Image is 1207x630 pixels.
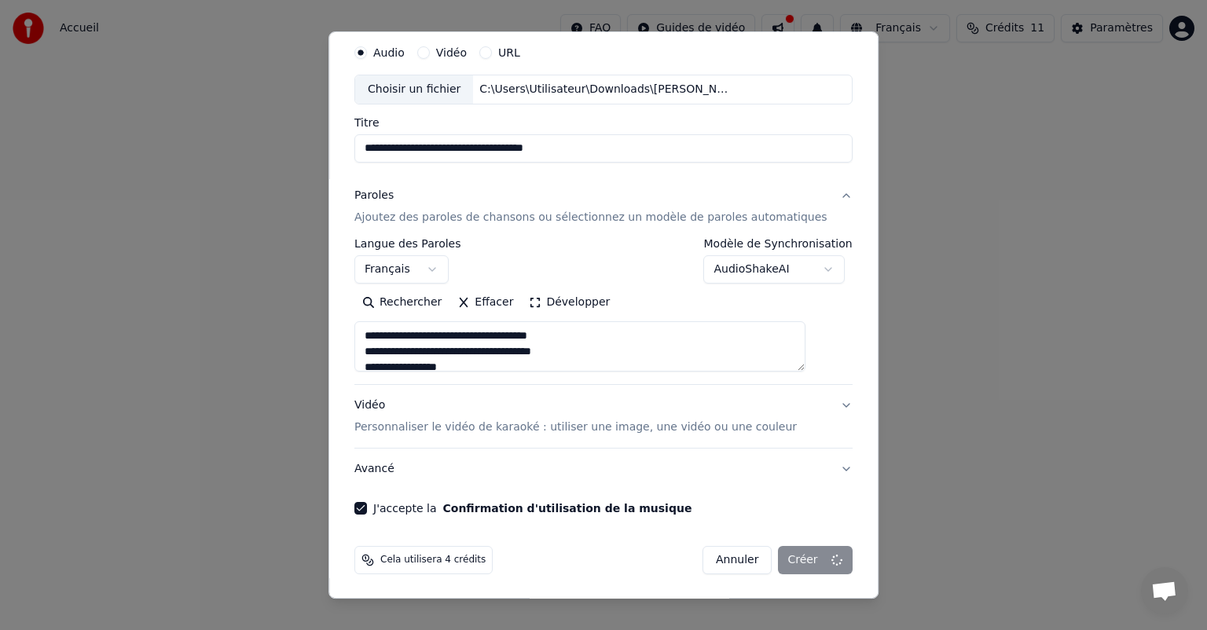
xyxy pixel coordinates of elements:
[354,290,449,315] button: Rechercher
[354,419,797,435] p: Personnaliser le vidéo de karaoké : utiliser une image, une vidéo ou une couleur
[436,47,467,58] label: Vidéo
[354,449,853,489] button: Avancé
[354,188,394,203] div: Paroles
[354,397,797,435] div: Vidéo
[522,290,618,315] button: Développer
[354,175,853,238] button: ParolesAjoutez des paroles de chansons ou sélectionnez un modèle de paroles automatiques
[373,503,692,514] label: J'accepte la
[354,117,853,128] label: Titre
[449,290,521,315] button: Effacer
[474,82,741,97] div: C:\Users\Utilisateur\Downloads\[PERSON_NAME] et ses Collégiens - Quest-[PERSON_NAME] attend .mp3
[354,238,461,249] label: Langue des Paroles
[380,554,486,566] span: Cela utilisera 4 crédits
[354,238,853,384] div: ParolesAjoutez des paroles de chansons ou sélectionnez un modèle de paroles automatiques
[443,503,692,514] button: J'accepte la
[354,210,827,225] p: Ajoutez des paroles de chansons ou sélectionnez un modèle de paroles automatiques
[355,75,473,104] div: Choisir un fichier
[703,546,772,574] button: Annuler
[354,385,853,448] button: VidéoPersonnaliser le vidéo de karaoké : utiliser une image, une vidéo ou une couleur
[373,47,405,58] label: Audio
[704,238,853,249] label: Modèle de Synchronisation
[498,47,520,58] label: URL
